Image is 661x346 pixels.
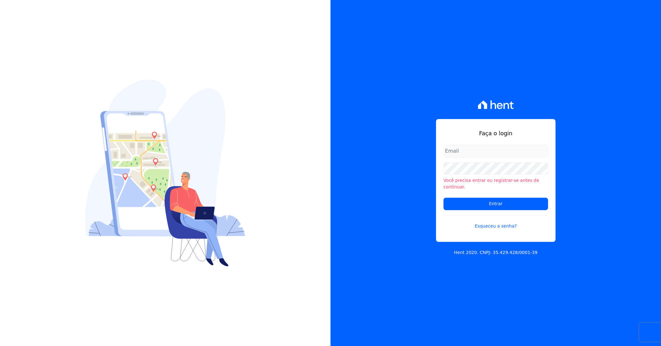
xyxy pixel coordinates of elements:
input: Email [443,145,548,157]
li: Você precisa entrar ou registrar-se antes de continuar. [443,177,548,190]
input: Entrar [443,198,548,210]
img: Login [85,80,245,266]
h1: Faça o login [443,129,548,137]
p: Hent 2020. CNPJ: 35.429.428/0001-39 [454,249,537,256]
a: Esqueceu a senha? [443,215,548,229]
